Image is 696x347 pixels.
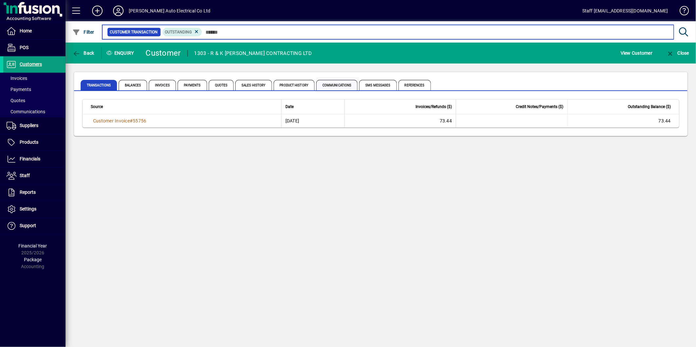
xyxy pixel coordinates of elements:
[20,206,36,211] span: Settings
[20,62,42,67] span: Customers
[398,80,431,90] span: References
[20,139,38,145] span: Products
[3,201,66,217] a: Settings
[3,168,66,184] a: Staff
[666,50,689,56] span: Close
[274,80,315,90] span: Product History
[20,173,30,178] span: Staff
[129,6,210,16] div: [PERSON_NAME] Auto Electrical Co Ltd
[3,84,66,95] a: Payments
[91,117,149,124] a: Customer Invoice#55756
[516,103,564,110] span: Credit Notes/Payments ($)
[20,45,29,50] span: POS
[20,156,40,161] span: Financials
[66,47,102,59] app-page-header-button: Back
[3,95,66,106] a: Quotes
[3,106,66,117] a: Communications
[675,1,688,23] a: Knowledge Base
[178,80,207,90] span: Payments
[163,28,202,36] mat-chip: Outstanding Status: Outstanding
[24,257,42,262] span: Package
[621,48,652,58] span: View Customer
[285,103,340,110] div: Date
[130,118,133,123] span: #
[20,190,36,195] span: Reports
[119,80,147,90] span: Balances
[7,76,27,81] span: Invoices
[20,223,36,228] span: Support
[108,5,129,17] button: Profile
[3,184,66,201] a: Reports
[344,114,456,127] td: 73.44
[71,26,96,38] button: Filter
[281,114,344,127] td: [DATE]
[194,48,312,59] div: 1303 - R & K [PERSON_NAME] CONTRACTING LTD
[102,48,141,58] div: Enquiry
[359,80,396,90] span: SMS Messages
[71,47,96,59] button: Back
[3,23,66,39] a: Home
[628,103,671,110] span: Outstanding Balance ($)
[568,114,679,127] td: 73.44
[146,48,181,58] div: Customer
[619,47,654,59] button: View Customer
[149,80,176,90] span: Invoices
[659,47,696,59] app-page-header-button: Close enquiry
[235,80,272,90] span: Sales History
[3,151,66,167] a: Financials
[3,134,66,151] a: Products
[665,47,691,59] button: Close
[19,243,47,248] span: Financial Year
[7,109,45,114] span: Communications
[91,103,103,110] span: Source
[7,98,25,103] span: Quotes
[93,118,130,123] span: Customer Invoice
[72,29,94,35] span: Filter
[3,218,66,234] a: Support
[416,103,452,110] span: Invoices/Refunds ($)
[209,80,234,90] span: Quotes
[72,50,94,56] span: Back
[3,40,66,56] a: POS
[20,123,38,128] span: Suppliers
[165,30,192,34] span: Outstanding
[110,29,158,35] span: Customer Transaction
[87,5,108,17] button: Add
[3,73,66,84] a: Invoices
[3,118,66,134] a: Suppliers
[81,80,117,90] span: Transactions
[285,103,294,110] span: Date
[582,6,668,16] div: Staff [EMAIL_ADDRESS][DOMAIN_NAME]
[133,118,146,123] span: 55756
[20,28,32,33] span: Home
[316,80,358,90] span: Communications
[7,87,31,92] span: Payments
